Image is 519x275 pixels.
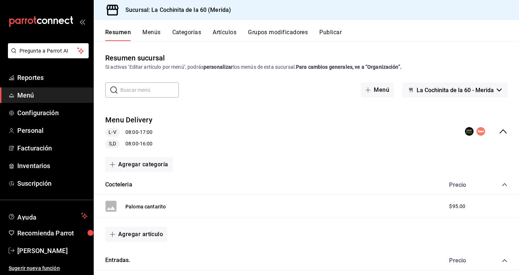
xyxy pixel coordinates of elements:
[449,203,465,210] span: $95.00
[17,246,88,256] span: [PERSON_NAME]
[142,29,160,41] button: Menús
[105,157,173,172] button: Agregar categoría
[5,52,89,60] a: Pregunta a Parrot AI
[79,19,85,24] button: open_drawer_menu
[8,43,89,58] button: Pregunta a Parrot AI
[502,258,507,263] button: collapse-category-row
[125,203,166,210] button: Paloma cantarito
[105,140,152,148] div: 08:00 - 16:00
[248,29,308,41] button: Grupos modificadores
[296,64,402,70] strong: Para cambios generales, ve a “Organización”.
[17,161,88,171] span: Inventarios
[319,29,342,41] button: Publicar
[105,181,132,189] button: Cocteleria
[105,63,507,71] div: Si activas ‘Editar artículo por menú’, podrás los menús de esta sucursal.
[402,82,507,98] button: La Cochinita de la 60 - Merida
[213,29,236,41] button: Artículos
[417,87,494,94] span: La Cochinita de la 60 - Merida
[204,64,233,70] strong: personalizar
[106,140,119,148] span: S,D
[19,47,77,55] span: Pregunta a Parrot AI
[94,109,519,154] div: collapse-menu-row
[17,228,88,238] span: Recomienda Parrot
[17,126,88,135] span: Personal
[105,256,130,265] button: Entradas.
[17,212,78,220] span: Ayuda
[442,181,488,188] div: Precio
[442,257,488,264] div: Precio
[17,108,88,118] span: Configuración
[17,90,88,100] span: Menú
[361,82,394,98] button: Menú
[120,6,231,14] h3: Sucursal: La Cochinita de la 60 (Merida)
[105,29,131,41] button: Resumen
[17,73,88,82] span: Reportes
[105,53,165,63] div: Resumen sucursal
[120,83,179,97] input: Buscar menú
[105,227,167,242] button: Agregar artículo
[502,182,507,188] button: collapse-category-row
[105,29,519,41] div: navigation tabs
[172,29,201,41] button: Categorías
[105,115,152,125] button: Menu Delivery
[105,128,152,137] div: 08:00 - 17:00
[17,179,88,188] span: Suscripción
[106,129,119,136] span: L-V
[17,143,88,153] span: Facturación
[9,265,88,272] span: Sugerir nueva función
